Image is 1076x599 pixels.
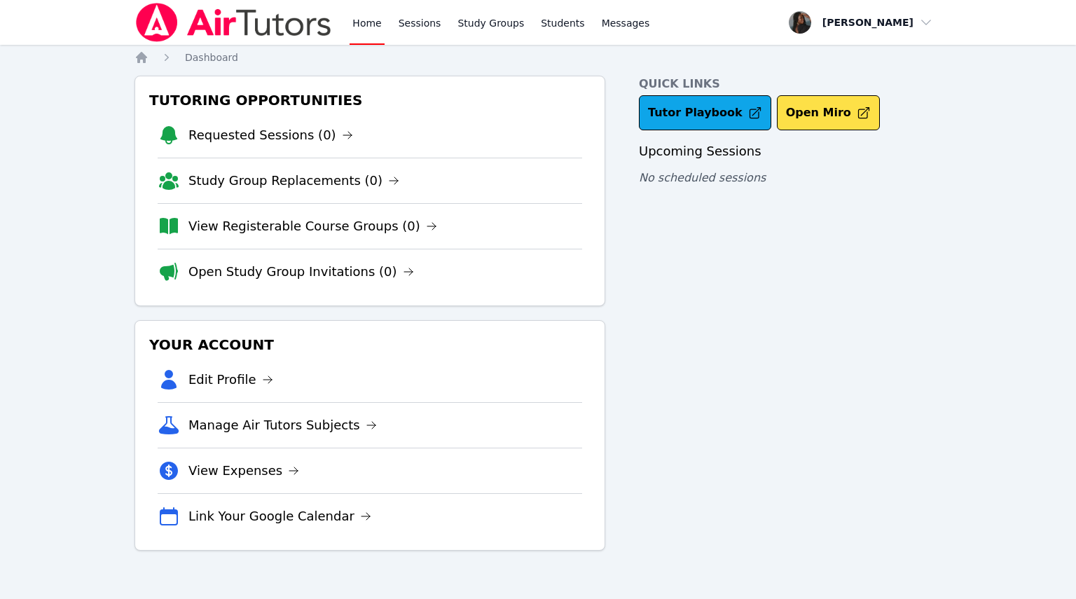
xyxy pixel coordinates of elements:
[134,3,333,42] img: Air Tutors
[188,125,353,145] a: Requested Sessions (0)
[639,76,941,92] h4: Quick Links
[639,95,771,130] a: Tutor Playbook
[602,16,650,30] span: Messages
[639,142,941,161] h3: Upcoming Sessions
[185,50,238,64] a: Dashboard
[188,415,377,435] a: Manage Air Tutors Subjects
[188,216,437,236] a: View Registerable Course Groups (0)
[146,88,593,113] h3: Tutoring Opportunities
[188,262,414,282] a: Open Study Group Invitations (0)
[777,95,880,130] button: Open Miro
[188,461,299,481] a: View Expenses
[188,370,273,390] a: Edit Profile
[185,52,238,63] span: Dashboard
[134,50,941,64] nav: Breadcrumb
[188,171,399,191] a: Study Group Replacements (0)
[639,171,766,184] span: No scheduled sessions
[146,332,593,357] h3: Your Account
[188,507,371,526] a: Link Your Google Calendar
